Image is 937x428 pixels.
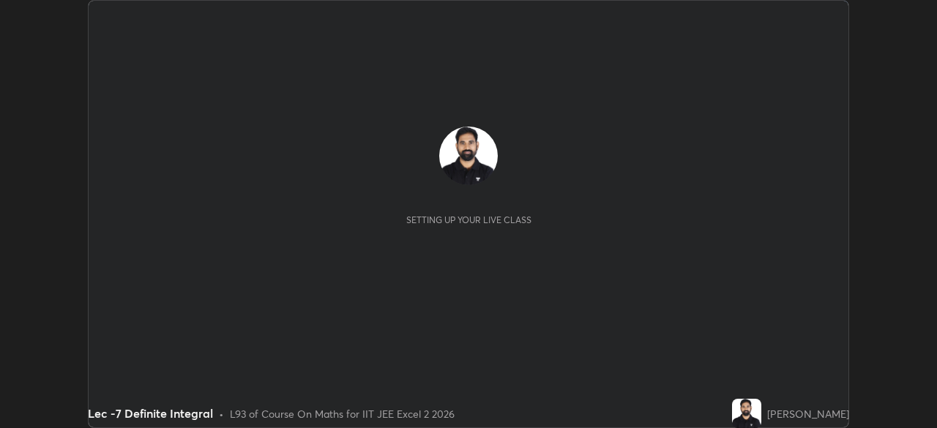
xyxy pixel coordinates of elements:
[767,406,849,421] div: [PERSON_NAME]
[439,127,498,185] img: 04b9fe4193d640e3920203b3c5aed7f4.jpg
[219,406,224,421] div: •
[732,399,761,428] img: 04b9fe4193d640e3920203b3c5aed7f4.jpg
[88,405,213,422] div: Lec -7 Definite Integral
[406,214,531,225] div: Setting up your live class
[230,406,455,421] div: L93 of Course On Maths for IIT JEE Excel 2 2026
